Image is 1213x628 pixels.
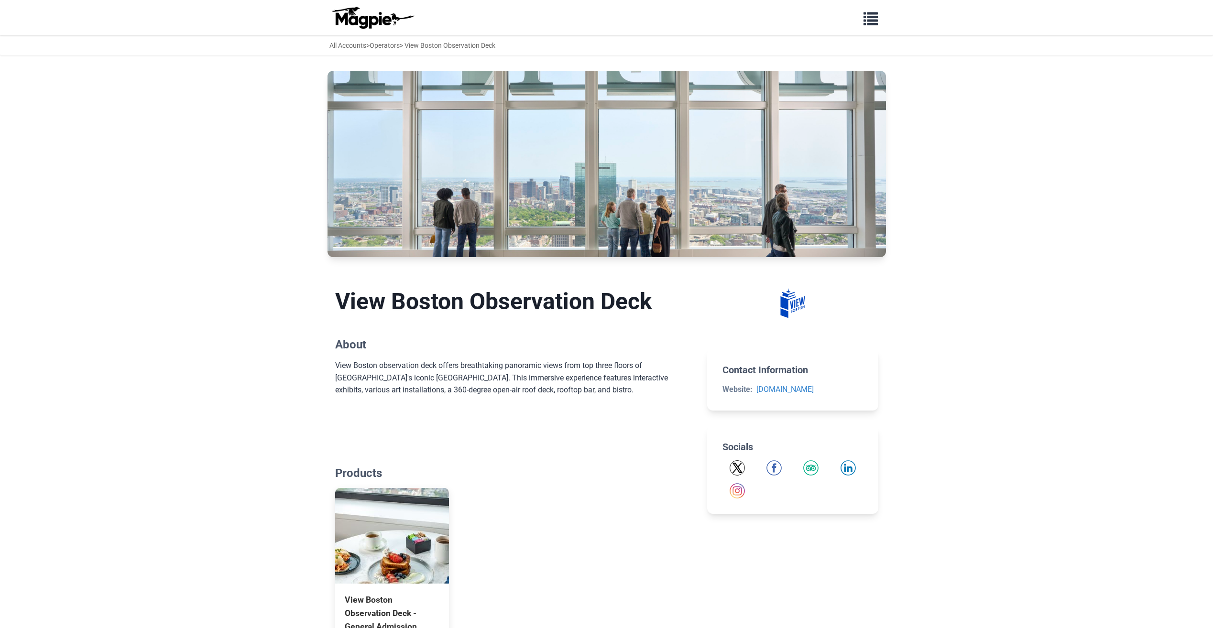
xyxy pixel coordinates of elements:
h2: About [335,338,692,352]
strong: Website: [722,385,753,394]
a: All Accounts [329,42,366,49]
h2: Products [335,466,692,480]
img: logo-ab69f6fb50320c5b225c76a69d11143b.png [329,6,415,29]
a: LinkedIn [841,460,856,476]
img: Instagram icon [730,483,745,498]
div: > > View Boston Observation Deck [329,40,495,51]
a: [DOMAIN_NAME] [756,385,814,394]
img: View Boston Observation Deck - General Admission [335,488,449,584]
a: Facebook [766,460,782,476]
img: Tripadvisor icon [803,460,819,476]
h1: View Boston Observation Deck [335,288,692,315]
img: View Boston Observation Deck logo [747,288,839,318]
img: Twitter icon [730,460,745,476]
img: LinkedIn icon [841,460,856,476]
a: Tripadvisor [803,460,819,476]
h2: Socials [722,441,863,453]
div: View Boston observation deck offers breathtaking panoramic views from top three floors of [GEOGRA... [335,359,692,421]
img: View Boston Observation Deck banner [328,71,886,257]
a: Instagram [730,483,745,498]
img: Facebook icon [766,460,782,476]
a: Operators [370,42,400,49]
a: Twitter [730,460,745,476]
h2: Contact Information [722,364,863,376]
